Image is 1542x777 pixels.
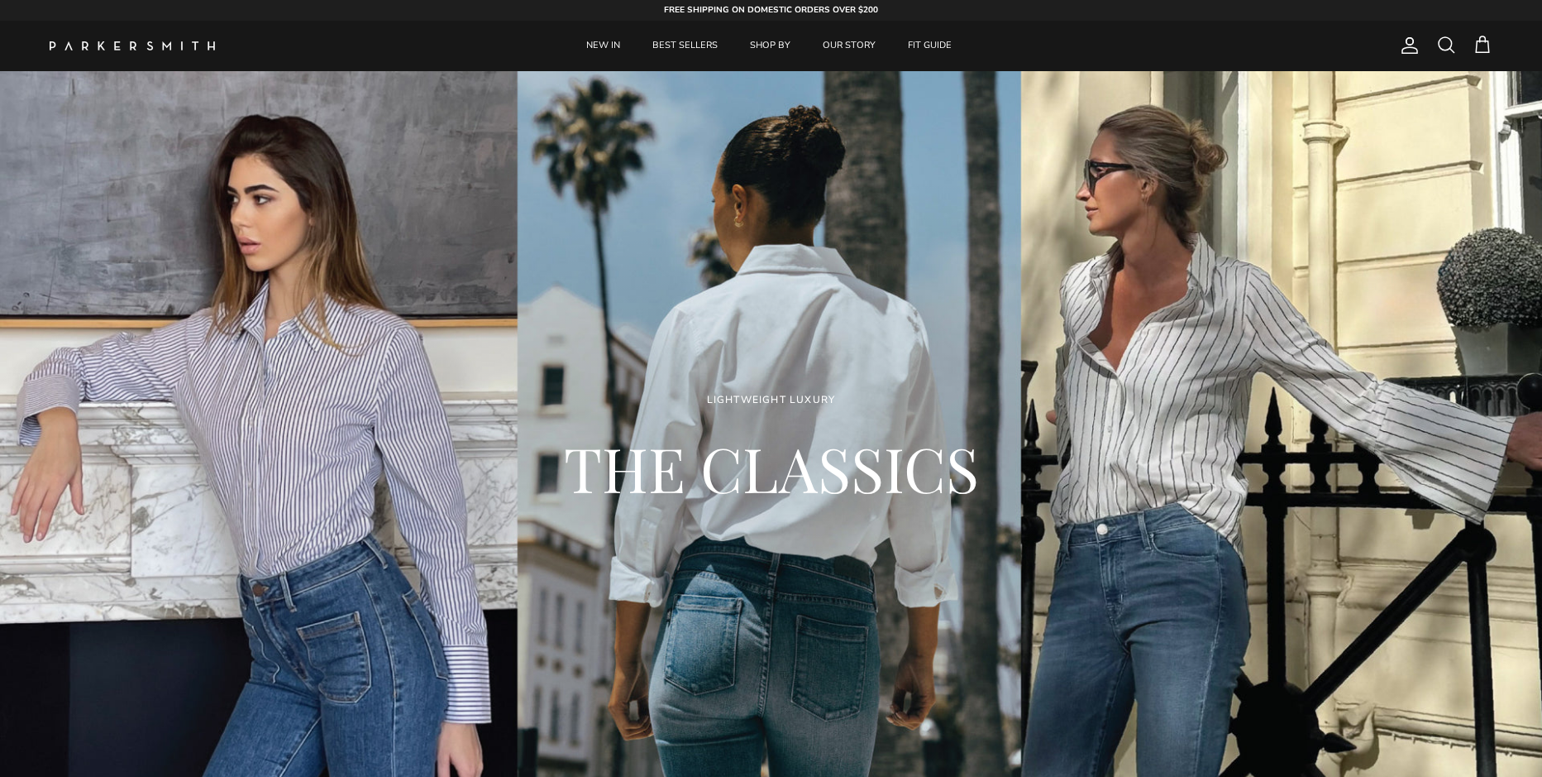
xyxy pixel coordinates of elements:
[50,41,215,50] img: Parker Smith
[808,21,890,71] a: OUR STORY
[246,21,1292,71] div: Primary
[664,4,878,16] strong: FREE SHIPPING ON DOMESTIC ORDERS OVER $200
[735,21,805,71] a: SHOP BY
[571,21,635,71] a: NEW IN
[637,21,733,71] a: BEST SELLERS
[1393,36,1420,55] a: Account
[251,429,1291,508] h2: THE CLASSICS
[893,21,967,71] a: FIT GUIDE
[91,394,1451,407] div: LIGHTWEIGHT LUXURY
